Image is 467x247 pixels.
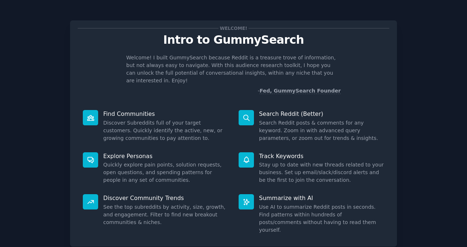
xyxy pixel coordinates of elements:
div: - [258,87,341,95]
a: Fed, GummySearch Founder [259,88,341,94]
p: Explore Personas [103,152,228,160]
span: Welcome! [219,24,248,32]
dd: Discover Subreddits full of your target customers. Quickly identify the active, new, or growing c... [103,119,228,142]
p: Intro to GummySearch [78,34,389,46]
p: Discover Community Trends [103,194,228,202]
dd: Quickly explore pain points, solution requests, open questions, and spending patterns for people ... [103,161,228,184]
p: Find Communities [103,110,228,118]
dd: Stay up to date with new threads related to your business. Set up email/slack/discord alerts and ... [259,161,384,184]
dd: See the top subreddits by activity, size, growth, and engagement. Filter to find new breakout com... [103,203,228,226]
p: Track Keywords [259,152,384,160]
p: Summarize with AI [259,194,384,202]
dd: Search Reddit posts & comments for any keyword. Zoom in with advanced query parameters, or zoom o... [259,119,384,142]
p: Search Reddit (Better) [259,110,384,118]
p: Welcome! I built GummySearch because Reddit is a treasure trove of information, but not always ea... [126,54,341,85]
dd: Use AI to summarize Reddit posts in seconds. Find patterns within hundreds of posts/comments with... [259,203,384,234]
